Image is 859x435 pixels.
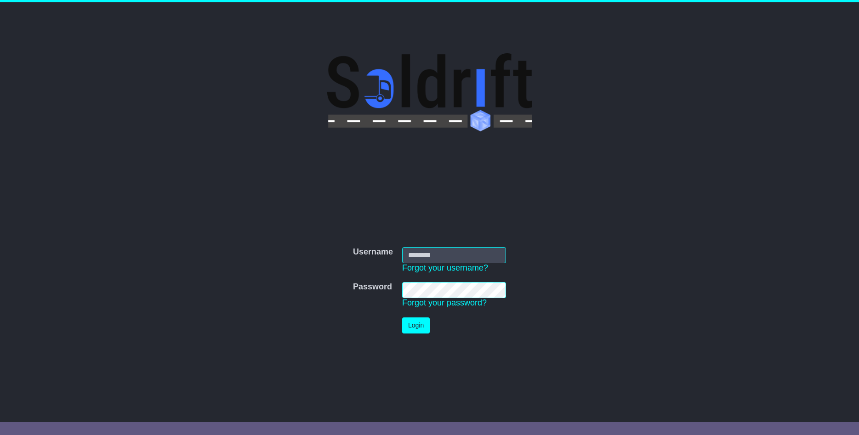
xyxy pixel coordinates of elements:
label: Username [353,247,393,257]
button: Login [402,317,430,333]
a: Forgot your username? [402,263,488,272]
a: Forgot your password? [402,298,487,307]
label: Password [353,282,392,292]
img: Soldrift Pty Ltd [327,53,532,131]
